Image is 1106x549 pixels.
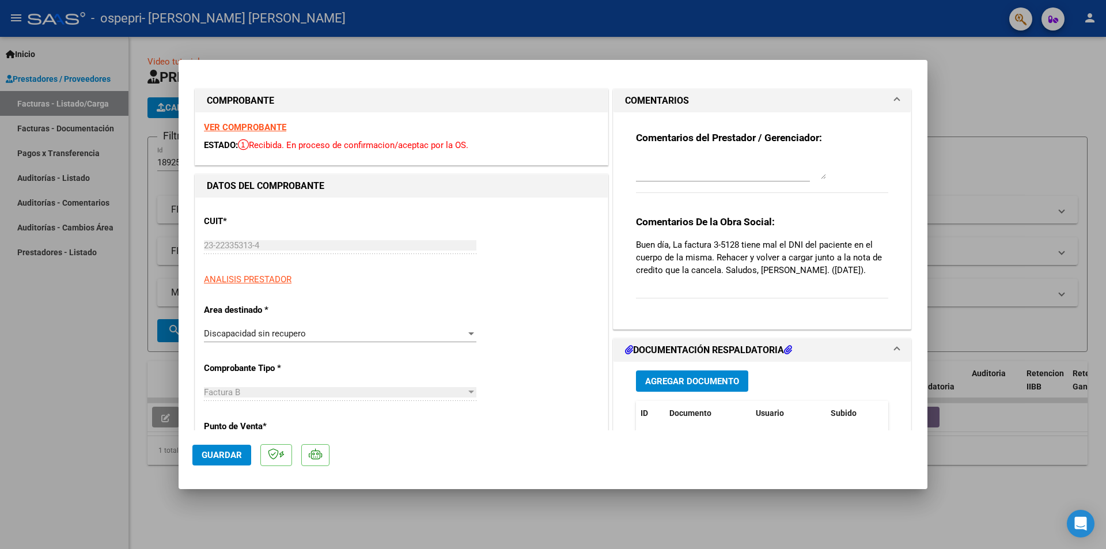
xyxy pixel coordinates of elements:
span: Factura B [204,387,240,397]
p: CUIT [204,215,323,228]
span: ANALISIS PRESTADOR [204,274,291,285]
mat-expansion-panel-header: COMENTARIOS [613,89,911,112]
button: Agregar Documento [636,370,748,392]
span: Agregar Documento [645,376,739,387]
datatable-header-cell: ID [636,401,665,426]
span: Guardar [202,450,242,460]
strong: Comentarios del Prestador / Gerenciador: [636,132,822,143]
span: Discapacidad sin recupero [204,328,306,339]
strong: Comentarios De la Obra Social: [636,216,775,228]
h1: DOCUMENTACIÓN RESPALDATORIA [625,343,792,357]
a: VER COMPROBANTE [204,122,286,132]
p: Comprobante Tipo * [204,362,323,375]
span: ESTADO: [204,140,238,150]
p: Punto de Venta [204,420,323,433]
p: Area destinado * [204,304,323,317]
div: Open Intercom Messenger [1067,510,1094,537]
h1: COMENTARIOS [625,94,689,108]
div: COMENTARIOS [613,112,911,329]
button: Guardar [192,445,251,465]
datatable-header-cell: Usuario [751,401,826,426]
span: ID [641,408,648,418]
span: Subido [831,408,857,418]
strong: COMPROBANTE [207,95,274,106]
span: Documento [669,408,711,418]
p: Buen día, La factura 3-5128 tiene mal el DNI del paciente en el cuerpo de la misma. Rehacer y vol... [636,238,888,277]
mat-expansion-panel-header: DOCUMENTACIÓN RESPALDATORIA [613,339,911,362]
span: Usuario [756,408,784,418]
datatable-header-cell: Subido [826,401,884,426]
span: Recibida. En proceso de confirmacion/aceptac por la OS. [238,140,468,150]
datatable-header-cell: Acción [884,401,941,426]
datatable-header-cell: Documento [665,401,751,426]
strong: DATOS DEL COMPROBANTE [207,180,324,191]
